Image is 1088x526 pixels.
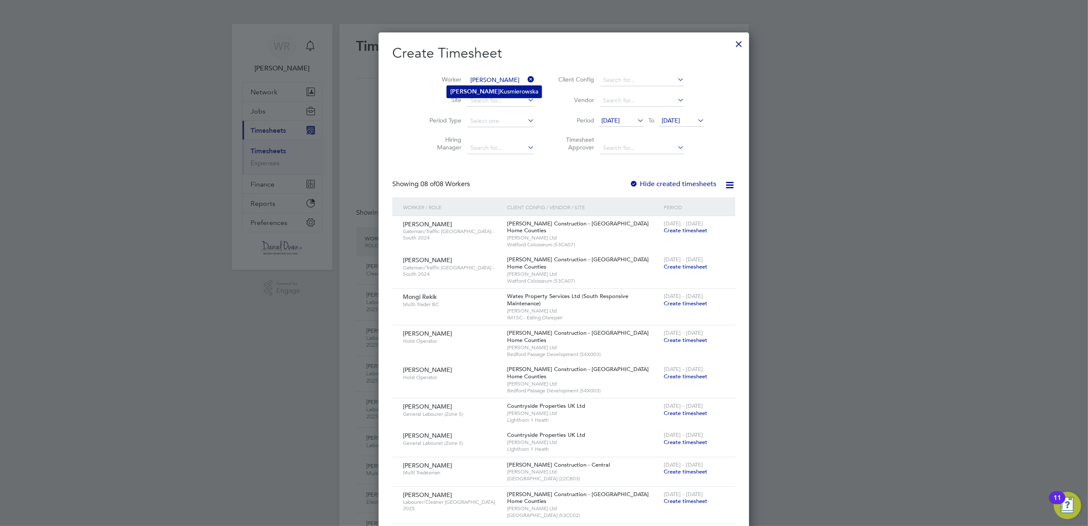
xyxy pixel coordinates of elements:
[403,330,452,337] span: [PERSON_NAME]
[507,271,659,278] span: [PERSON_NAME] Ltd
[403,338,501,345] span: Hoist Operator
[1053,498,1061,509] div: 11
[447,86,542,97] li: Kusmierowska
[556,136,594,151] label: Timesheet Approver
[507,314,659,321] span: IM15C - Ealing Disrepair
[507,365,649,380] span: [PERSON_NAME] Construction - [GEOGRAPHIC_DATA] Home Counties
[664,227,707,234] span: Create timesheet
[507,307,659,314] span: [PERSON_NAME] Ltd
[507,278,659,284] span: Watford Colosseum (53CA07)
[423,76,461,83] label: Worker
[664,461,703,468] span: [DATE] - [DATE]
[403,432,452,439] span: [PERSON_NAME]
[1054,492,1081,519] button: Open Resource Center, 11 new notifications
[403,440,501,447] span: General Labourer (Zone 5)
[664,409,707,417] span: Create timesheet
[507,256,649,270] span: [PERSON_NAME] Construction - [GEOGRAPHIC_DATA] Home Counties
[401,197,505,217] div: Worker / Role
[600,74,684,86] input: Search for...
[507,461,610,468] span: [PERSON_NAME] Construction - Central
[507,410,659,417] span: [PERSON_NAME] Ltd
[507,446,659,453] span: Lighthorn 1 Heath
[392,44,735,62] h2: Create Timesheet
[664,402,703,409] span: [DATE] - [DATE]
[507,491,649,505] span: [PERSON_NAME] Construction - [GEOGRAPHIC_DATA] Home Counties
[403,256,452,264] span: [PERSON_NAME]
[467,95,534,107] input: Search for...
[420,180,470,188] span: 08 Workers
[646,115,657,126] span: To
[556,76,594,83] label: Client Config
[601,117,620,124] span: [DATE]
[630,180,717,188] label: Hide created timesheets
[403,366,452,374] span: [PERSON_NAME]
[664,431,703,438] span: [DATE] - [DATE]
[664,468,707,475] span: Create timesheet
[403,301,501,308] span: Multi-Trader BC
[664,365,703,373] span: [DATE] - [DATE]
[423,136,461,151] label: Hiring Manager
[507,475,659,482] span: [GEOGRAPHIC_DATA] (22CB03)
[664,300,707,307] span: Create timesheet
[467,74,534,86] input: Search for...
[507,220,649,234] span: [PERSON_NAME] Construction - [GEOGRAPHIC_DATA] Home Counties
[507,241,659,248] span: Watford Colosseum (53CA07)
[600,95,684,107] input: Search for...
[507,329,649,344] span: [PERSON_NAME] Construction - [GEOGRAPHIC_DATA] Home Counties
[505,197,662,217] div: Client Config / Vendor / Site
[507,505,659,512] span: [PERSON_NAME] Ltd
[556,96,594,104] label: Vendor
[467,115,534,127] input: Select one
[403,491,452,499] span: [PERSON_NAME]
[662,197,727,217] div: Period
[507,380,659,387] span: [PERSON_NAME] Ltd
[403,374,501,381] span: Hoist Operator
[507,351,659,358] span: Bedford Passage Development (54X003)
[403,228,501,241] span: Gateman/Traffic [GEOGRAPHIC_DATA] - South 2024
[664,497,707,505] span: Create timesheet
[423,117,461,124] label: Period Type
[403,293,437,301] span: Mongi Rekik
[467,142,534,154] input: Search for...
[507,344,659,351] span: [PERSON_NAME] Ltd
[403,411,501,418] span: General Labourer (Zone 5)
[507,234,659,241] span: [PERSON_NAME] Ltd
[403,220,452,228] span: [PERSON_NAME]
[392,180,472,189] div: Showing
[507,512,659,519] span: [GEOGRAPHIC_DATA] (53CC02)
[507,402,585,409] span: Countryside Properties UK Ltd
[662,117,680,124] span: [DATE]
[403,264,501,278] span: Gateman/Traffic [GEOGRAPHIC_DATA] - South 2024
[507,387,659,394] span: Bedford Passage Development (54X003)
[420,180,436,188] span: 08 of
[403,499,501,512] span: Labourer/Cleaner [GEOGRAPHIC_DATA] 2025
[507,417,659,424] span: Lighthorn 1 Heath
[664,373,707,380] span: Create timesheet
[507,292,628,307] span: Wates Property Services Ltd (South Responsive Maintenance)
[600,142,684,154] input: Search for...
[664,491,703,498] span: [DATE] - [DATE]
[664,263,707,270] span: Create timesheet
[507,439,659,446] span: [PERSON_NAME] Ltd
[664,438,707,446] span: Create timesheet
[507,431,585,438] span: Countryside Properties UK Ltd
[664,256,703,263] span: [DATE] - [DATE]
[450,88,500,95] b: [PERSON_NAME]
[403,469,501,476] span: Multi Tradesman
[423,96,461,104] label: Site
[664,329,703,336] span: [DATE] - [DATE]
[507,468,659,475] span: [PERSON_NAME] Ltd
[664,220,703,227] span: [DATE] - [DATE]
[403,462,452,469] span: [PERSON_NAME]
[664,292,703,300] span: [DATE] - [DATE]
[403,403,452,410] span: [PERSON_NAME]
[556,117,594,124] label: Period
[664,336,707,344] span: Create timesheet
